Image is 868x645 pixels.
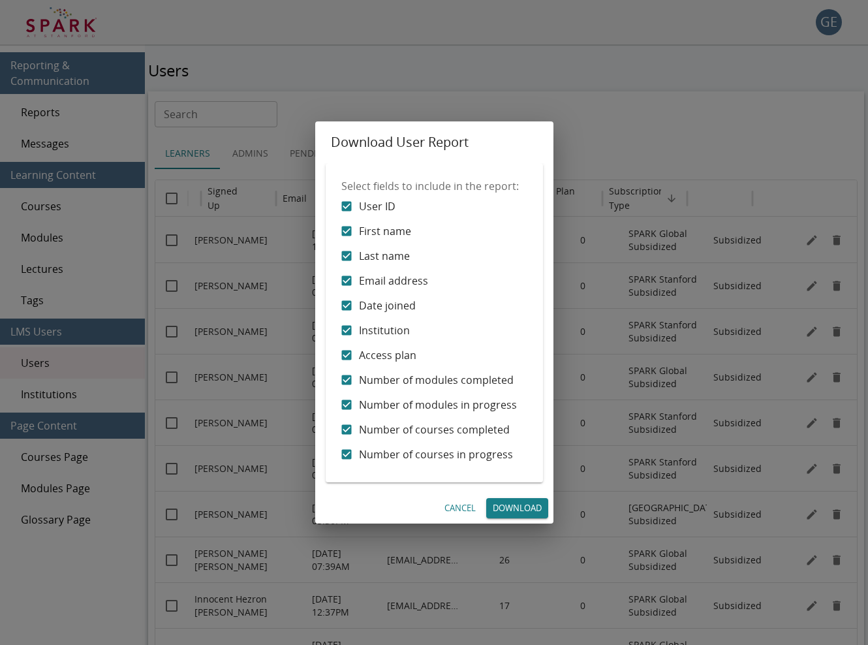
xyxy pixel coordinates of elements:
[359,198,395,214] span: User ID
[359,273,428,289] span: Email address
[439,498,481,518] button: Cancel
[359,322,410,338] span: Institution
[359,223,411,239] span: First name
[359,372,514,388] span: Number of modules completed
[359,347,416,363] span: Access plan
[359,447,513,462] span: Number of courses in progress
[359,422,510,437] span: Number of courses completed
[315,121,553,163] h2: Download User Report
[359,248,410,264] span: Last name
[486,498,548,518] a: Download
[359,397,517,413] span: Number of modules in progress
[359,298,416,313] span: Date joined
[341,179,519,194] legend: Select fields to include in the report:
